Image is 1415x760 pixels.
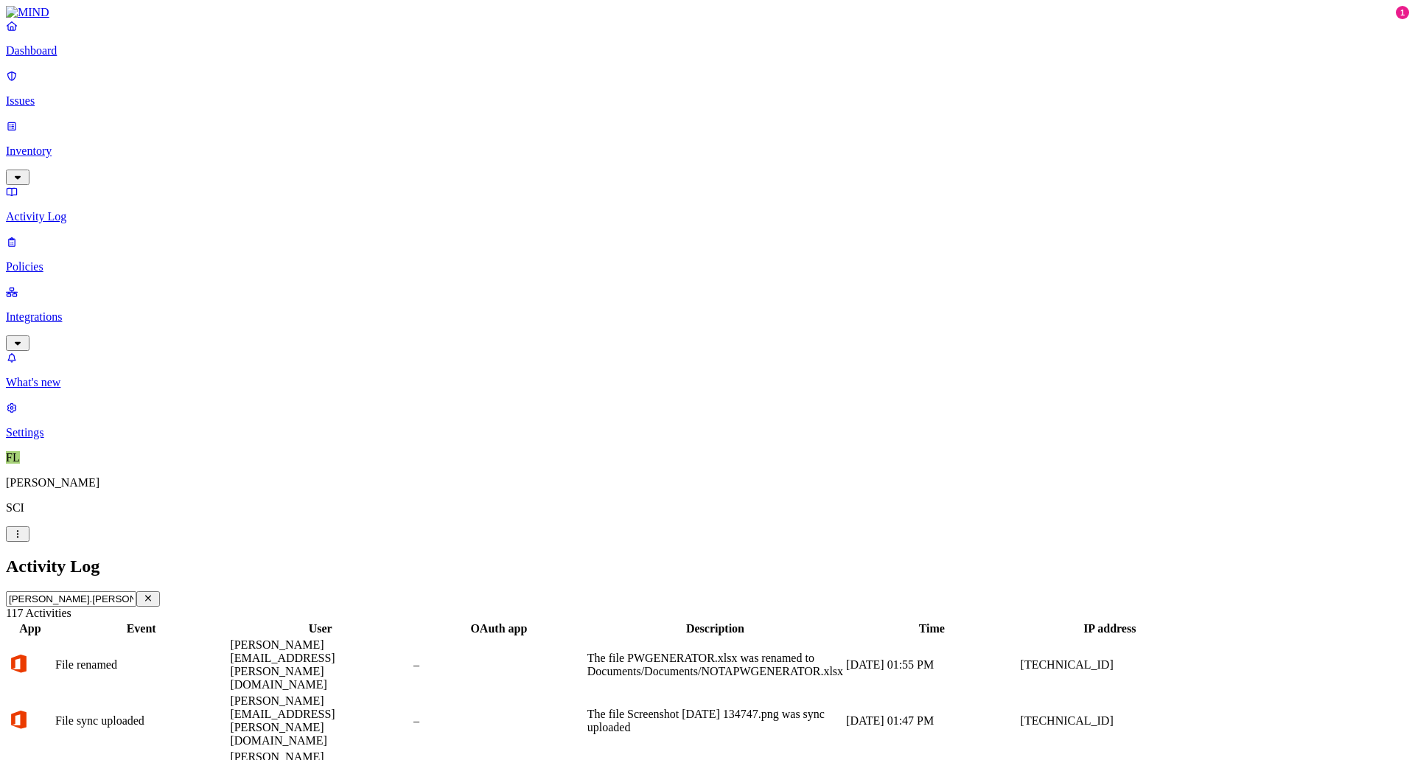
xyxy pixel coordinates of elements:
a: Inventory [6,119,1409,183]
div: Time [846,622,1017,635]
span: [PERSON_NAME][EMAIL_ADDRESS][PERSON_NAME][DOMAIN_NAME] [230,694,335,747]
p: What's new [6,376,1409,389]
input: Search [6,591,136,607]
p: SCI [6,501,1409,515]
a: Dashboard [6,19,1409,57]
div: IP address [1021,622,1199,635]
span: – [413,658,419,671]
span: [PERSON_NAME][EMAIL_ADDRESS][PERSON_NAME][DOMAIN_NAME] [230,638,335,691]
div: File renamed [55,658,227,672]
span: FL [6,451,20,464]
h2: Activity Log [6,557,1409,576]
a: Activity Log [6,185,1409,223]
div: The file Screenshot [DATE] 134747.png was sync uploaded [587,708,843,734]
p: [PERSON_NAME] [6,476,1409,489]
p: Inventory [6,144,1409,158]
div: The file PWGENERATOR.xlsx was renamed to Documents/Documents/NOTAPWGENERATOR.xlsx [587,652,843,678]
span: [DATE] 01:47 PM [846,714,934,727]
img: MIND [6,6,49,19]
div: App [8,622,52,635]
span: [DATE] 01:55 PM [846,658,934,671]
p: Activity Log [6,210,1409,223]
div: 1 [1396,6,1409,19]
div: Description [587,622,843,635]
a: Integrations [6,285,1409,349]
a: Issues [6,69,1409,108]
div: User [230,622,410,635]
div: [TECHNICAL_ID] [1021,714,1199,728]
div: OAuth app [413,622,584,635]
div: [TECHNICAL_ID] [1021,658,1199,672]
p: Issues [6,94,1409,108]
p: Policies [6,260,1409,273]
p: Integrations [6,310,1409,324]
span: – [413,714,419,727]
div: File sync uploaded [55,714,227,728]
a: MIND [6,6,1409,19]
a: Policies [6,235,1409,273]
a: What's new [6,351,1409,389]
span: 117 Activities [6,607,71,619]
img: office-365 [8,709,29,730]
img: office-365 [8,653,29,674]
p: Settings [6,426,1409,439]
p: Dashboard [6,44,1409,57]
div: Event [55,622,227,635]
a: Settings [6,401,1409,439]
